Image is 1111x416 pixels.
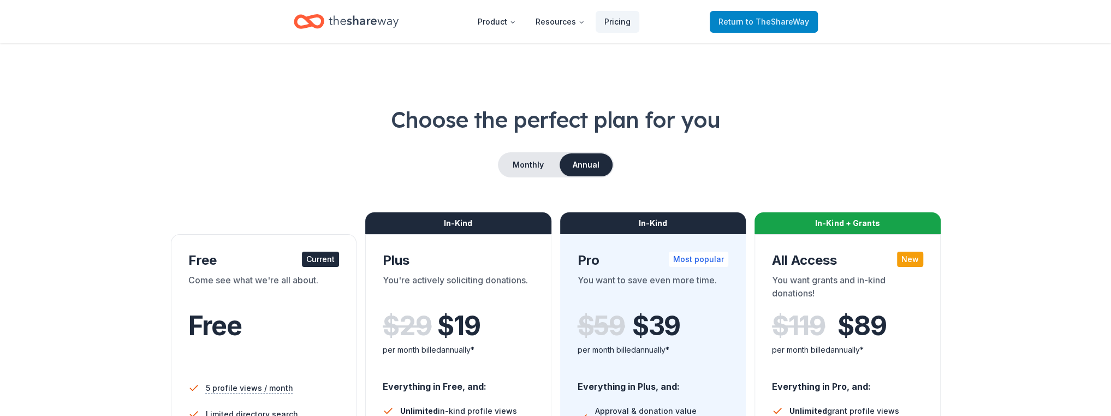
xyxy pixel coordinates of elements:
[365,212,551,234] div: In-Kind
[578,252,729,269] div: Pro
[789,406,899,415] span: grant profile views
[44,104,1067,135] h1: Choose the perfect plan for you
[718,15,809,28] span: Return
[302,252,339,267] div: Current
[746,17,809,26] span: to TheShareWay
[754,212,941,234] div: In-Kind + Grants
[400,406,438,415] span: Unlimited
[527,11,593,33] button: Resources
[499,153,557,176] button: Monthly
[469,11,525,33] button: Product
[578,343,729,356] div: per month billed annually*
[772,274,923,304] div: You want grants and in-kind donations!
[578,274,729,304] div: You want to save even more time.
[596,11,639,33] a: Pricing
[772,343,923,356] div: per month billed annually*
[578,371,729,394] div: Everything in Plus, and:
[383,343,534,356] div: per month billed annually*
[437,311,480,341] span: $ 19
[837,311,886,341] span: $ 89
[383,371,534,394] div: Everything in Free, and:
[188,310,242,342] span: Free
[669,252,728,267] div: Most popular
[789,406,827,415] span: Unlimited
[400,406,517,415] span: in-kind profile views
[772,371,923,394] div: Everything in Pro, and:
[897,252,923,267] div: New
[772,252,923,269] div: All Access
[383,252,534,269] div: Plus
[710,11,818,33] a: Returnto TheShareWay
[188,274,340,304] div: Come see what we're all about.
[188,252,340,269] div: Free
[632,311,680,341] span: $ 39
[383,274,534,304] div: You're actively soliciting donations.
[560,153,613,176] button: Annual
[206,382,293,395] span: 5 profile views / month
[560,212,746,234] div: In-Kind
[469,9,639,34] nav: Main
[294,9,399,34] a: Home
